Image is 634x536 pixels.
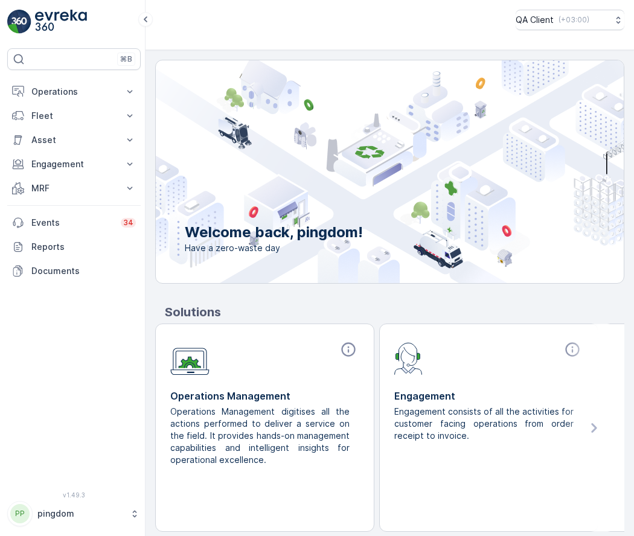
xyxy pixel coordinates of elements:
[516,14,554,26] p: QA Client
[31,241,136,253] p: Reports
[10,504,30,523] div: PP
[185,242,363,254] span: Have a zero-waste day
[31,86,117,98] p: Operations
[185,223,363,242] p: Welcome back, pingdom!
[123,218,133,228] p: 34
[35,10,87,34] img: logo_light-DOdMpM7g.png
[7,235,141,259] a: Reports
[31,265,136,277] p: Documents
[31,182,117,194] p: MRF
[7,80,141,104] button: Operations
[7,10,31,34] img: logo
[7,211,141,235] a: Events34
[394,389,583,403] p: Engagement
[394,341,423,375] img: module-icon
[165,303,624,321] p: Solutions
[170,389,359,403] p: Operations Management
[37,508,124,520] p: pingdom
[101,60,624,283] img: city illustration
[516,10,624,30] button: QA Client(+03:00)
[31,134,117,146] p: Asset
[7,176,141,200] button: MRF
[7,491,141,499] span: v 1.49.3
[7,152,141,176] button: Engagement
[394,406,574,442] p: Engagement consists of all the activities for customer facing operations from order receipt to in...
[31,158,117,170] p: Engagement
[170,341,210,375] img: module-icon
[31,217,114,229] p: Events
[7,259,141,283] a: Documents
[120,54,132,64] p: ⌘B
[31,110,117,122] p: Fleet
[559,15,589,25] p: ( +03:00 )
[7,501,141,526] button: PPpingdom
[170,406,350,466] p: Operations Management digitises all the actions performed to deliver a service on the field. It p...
[7,128,141,152] button: Asset
[7,104,141,128] button: Fleet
